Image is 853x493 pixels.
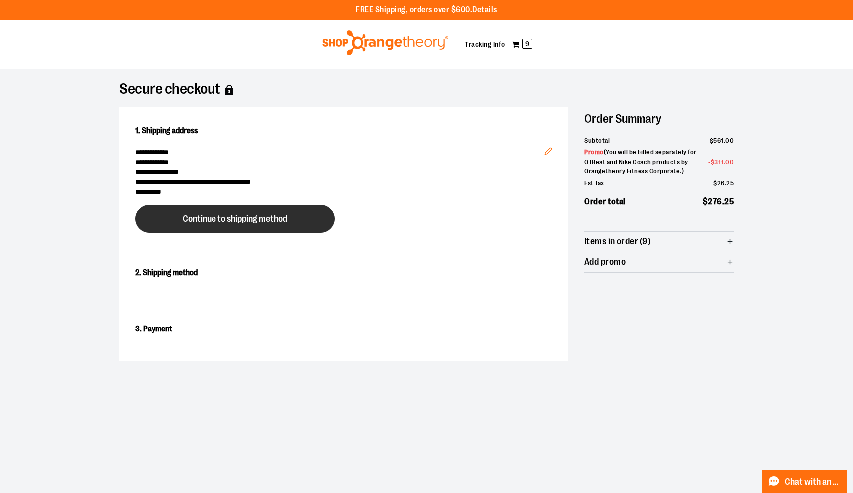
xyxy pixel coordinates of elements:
span: Chat with an Expert [785,477,841,487]
span: ( You will be billed separately for OTBeat and Nike Coach products by Orangetheory Fitness Corpor... [584,148,697,175]
button: Add promo [584,252,734,272]
span: 26 [717,179,725,187]
span: Promo [584,148,604,156]
span: Items in order (9) [584,237,651,246]
h1: Secure checkout [119,85,734,95]
span: - [708,157,734,167]
span: Subtotal [584,136,610,146]
span: 00 [725,158,734,165]
h2: 2. Shipping method [135,265,552,281]
img: Shop Orangetheory [321,30,450,55]
button: Items in order (9) [584,232,734,252]
button: Chat with an Expert [762,470,848,493]
span: . [725,179,727,187]
span: Add promo [584,257,626,267]
span: . [724,137,726,144]
span: 311 [714,158,724,165]
span: 00 [725,137,734,144]
span: $ [713,179,717,187]
span: $ [711,158,715,165]
h2: 3. Payment [135,321,552,337]
a: Tracking Info [465,40,505,48]
span: 25 [724,197,734,206]
span: $ [710,137,714,144]
span: 276 [708,197,722,206]
span: $ [703,197,708,206]
a: Details [472,5,497,14]
h2: Order Summary [584,107,734,131]
span: . [724,158,726,165]
span: Continue to shipping method [183,214,287,224]
p: FREE Shipping, orders over $600. [356,4,497,16]
span: . [722,197,725,206]
span: Order total [584,195,626,208]
button: Continue to shipping method [135,205,335,233]
span: Est Tax [584,178,604,188]
span: 9 [522,39,532,49]
button: Edit [536,131,560,166]
h2: 1. Shipping address [135,123,552,139]
span: 25 [726,179,734,187]
span: 561 [713,137,724,144]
